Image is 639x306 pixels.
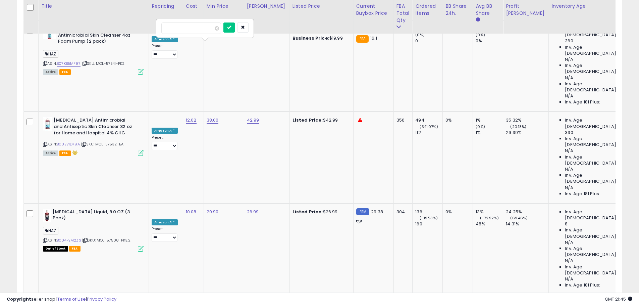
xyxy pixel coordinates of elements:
[7,296,31,302] strong: Copyright
[476,124,485,129] small: (0%)
[152,135,178,150] div: Preset:
[445,3,470,17] div: BB Share 24h.
[57,141,80,147] a: B00EV1D79A
[506,130,548,136] div: 29.39%
[565,130,573,136] span: 330
[186,209,197,215] a: 10.08
[53,209,134,223] b: [MEDICAL_DATA] Liquid, 8.0 OZ (3 Pack)
[81,141,123,147] span: | SKU: MOL-57532-EA
[186,117,197,124] a: 12.02
[152,36,178,42] div: Amazon AI *
[565,75,573,81] span: N/A
[57,61,81,67] a: B07KB5MF97
[420,124,438,129] small: (341.07%)
[292,117,348,123] div: $42.99
[476,17,480,23] small: Avg BB Share.
[565,258,573,264] span: N/A
[565,93,573,99] span: N/A
[551,3,629,10] div: Inventory Age
[41,3,146,10] div: Title
[565,209,626,221] span: Inv. Age [DEMOGRAPHIC_DATA]:
[415,209,442,215] div: 136
[356,35,369,43] small: FBA
[57,237,81,243] a: B004PEM2ZS
[152,128,178,134] div: Amazon AI *
[207,3,241,10] div: Min Price
[356,208,369,215] small: FBM
[415,32,425,38] small: (0%)
[605,296,632,302] span: 2025-08-13 21:45 GMT
[415,117,442,123] div: 494
[565,166,573,172] span: N/A
[396,117,408,123] div: 356
[415,221,442,227] div: 169
[565,221,568,227] span: 8
[565,81,626,93] span: Inv. Age [DEMOGRAPHIC_DATA]-180:
[152,44,178,59] div: Preset:
[247,3,287,10] div: [PERSON_NAME]
[396,209,408,215] div: 304
[565,239,573,246] span: N/A
[43,246,68,252] span: All listings that are currently out of stock and unavailable for purchase on Amazon
[476,130,503,136] div: 1%
[54,117,135,138] b: [MEDICAL_DATA] Antimicrobial and Antiseptic Skin Cleanser 32 oz for Home and Hospital 4% CHG
[207,209,219,215] a: 20.90
[71,150,78,155] i: hazardous material
[247,117,259,124] a: 42.99
[565,99,600,105] span: Inv. Age 181 Plus:
[82,237,131,243] span: | SKU: MOL-57508-PK3.2
[292,209,348,215] div: $26.99
[480,215,498,221] small: (-72.92%)
[370,35,377,41] span: 16.1
[510,124,526,129] small: (20.18%)
[43,50,58,58] span: HAZ
[565,148,573,154] span: N/A
[57,296,86,302] a: Terms of Use
[565,276,573,282] span: N/A
[565,154,626,166] span: Inv. Age [DEMOGRAPHIC_DATA]:
[565,227,626,239] span: Inv. Age [DEMOGRAPHIC_DATA]:
[445,117,468,123] div: 0%
[43,117,52,131] img: 314XLYhy4+L._SL40_.jpg
[43,150,58,156] span: All listings currently available for purchase on Amazon
[565,264,626,276] span: Inv. Age [DEMOGRAPHIC_DATA]-180:
[565,44,626,56] span: Inv. Age [DEMOGRAPHIC_DATA]:
[565,282,600,288] span: Inv. Age 181 Plus:
[506,209,548,215] div: 24.25%
[476,221,503,227] div: 48%
[415,130,442,136] div: 112
[565,38,573,44] span: 360
[510,215,528,221] small: (69.46%)
[565,185,573,191] span: N/A
[292,35,348,41] div: $19.99
[565,246,626,258] span: Inv. Age [DEMOGRAPHIC_DATA]:
[292,117,323,123] b: Listed Price:
[69,246,81,252] span: FBA
[476,3,500,17] div: Avg BB Share
[506,221,548,227] div: 14.31%
[565,56,573,62] span: N/A
[506,3,546,17] div: Profit [PERSON_NAME]
[58,26,140,46] b: [MEDICAL_DATA] Antiseptic Antimicrobial Skin Cleanser 4oz Foam Pump (2 pack)
[445,209,468,215] div: 0%
[292,209,323,215] b: Listed Price:
[415,38,442,44] div: 0
[43,209,144,251] div: ASIN:
[43,69,58,75] span: All listings currently available for purchase on Amazon
[292,3,351,10] div: Listed Price
[87,296,116,302] a: Privacy Policy
[506,117,548,123] div: 35.32%
[415,3,440,17] div: Ordered Items
[207,117,219,124] a: 38.00
[565,136,626,148] span: Inv. Age [DEMOGRAPHIC_DATA]:
[59,150,71,156] span: FBA
[565,191,600,197] span: Inv. Age 181 Plus:
[7,296,116,303] div: seller snap | |
[59,69,71,75] span: FBA
[292,35,329,41] b: Business Price:
[152,3,180,10] div: Repricing
[476,38,503,44] div: 0%
[356,3,391,17] div: Current Buybox Price
[371,209,383,215] span: 29.38
[186,3,201,10] div: Cost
